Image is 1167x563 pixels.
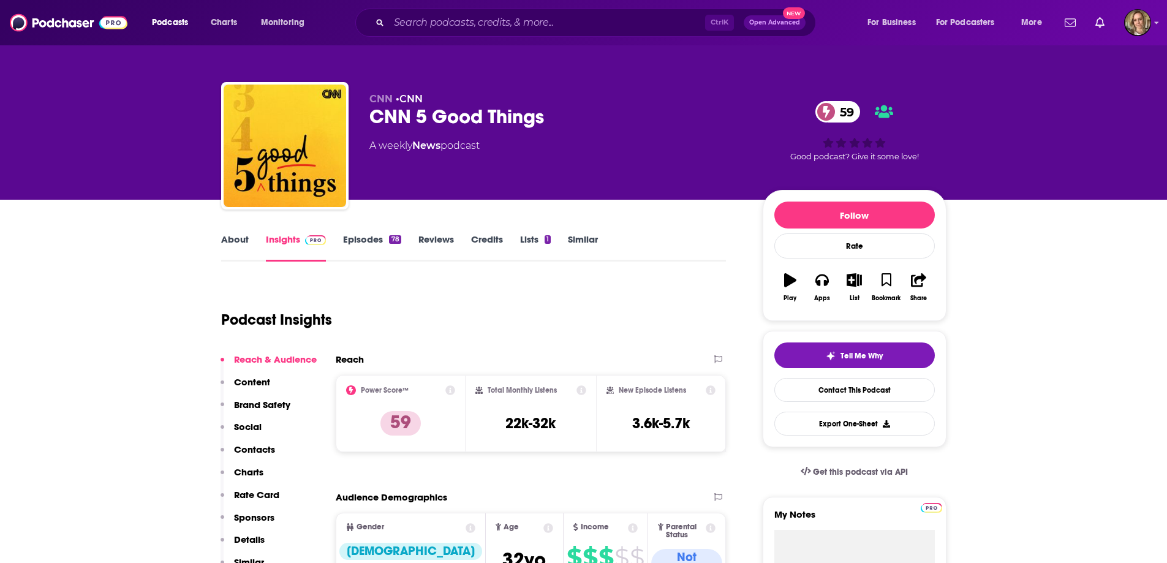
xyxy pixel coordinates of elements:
[1124,9,1151,36] img: User Profile
[336,491,447,503] h2: Audience Demographics
[221,489,279,512] button: Rate Card
[471,233,503,262] a: Credits
[389,235,401,244] div: 78
[1060,12,1081,33] a: Show notifications dropdown
[910,295,927,302] div: Share
[859,13,931,32] button: open menu
[336,353,364,365] h2: Reach
[774,265,806,309] button: Play
[221,444,275,466] button: Contacts
[774,202,935,229] button: Follow
[266,233,327,262] a: InsightsPodchaser Pro
[850,295,859,302] div: List
[921,503,942,513] img: Podchaser Pro
[339,543,482,560] div: [DEMOGRAPHIC_DATA]
[828,101,860,123] span: 59
[783,7,805,19] span: New
[399,93,423,105] a: CNN
[211,14,237,31] span: Charts
[234,489,279,501] p: Rate Card
[234,421,262,433] p: Social
[357,523,384,531] span: Gender
[224,85,346,207] img: CNN 5 Good Things
[1124,9,1151,36] button: Show profile menu
[867,14,916,31] span: For Business
[418,233,454,262] a: Reviews
[221,512,274,534] button: Sponsors
[774,342,935,368] button: tell me why sparkleTell Me Why
[840,351,883,361] span: Tell Me Why
[221,421,262,444] button: Social
[568,233,598,262] a: Similar
[581,523,609,531] span: Income
[744,15,806,30] button: Open AdvancedNew
[221,233,249,262] a: About
[234,444,275,455] p: Contacts
[369,138,480,153] div: A weekly podcast
[784,295,796,302] div: Play
[545,235,551,244] div: 1
[936,14,995,31] span: For Podcasters
[774,508,935,530] label: My Notes
[763,93,946,169] div: 59Good podcast? Give it some love!
[928,13,1013,32] button: open menu
[412,140,440,151] a: News
[234,399,290,410] p: Brand Safety
[749,20,800,26] span: Open Advanced
[234,512,274,523] p: Sponsors
[632,414,690,433] h3: 3.6k-5.7k
[774,233,935,259] div: Rate
[1013,13,1057,32] button: open menu
[921,501,942,513] a: Pro website
[705,15,734,31] span: Ctrl K
[143,13,204,32] button: open menu
[234,466,263,478] p: Charts
[396,93,423,105] span: •
[488,386,557,395] h2: Total Monthly Listens
[902,265,934,309] button: Share
[790,152,919,161] span: Good podcast? Give it some love!
[221,534,265,556] button: Details
[505,414,556,433] h3: 22k-32k
[221,399,290,421] button: Brand Safety
[1124,9,1151,36] span: Logged in as Lauren.Russo
[369,93,393,105] span: CNN
[791,457,918,487] a: Get this podcast via API
[234,353,317,365] p: Reach & Audience
[221,311,332,329] h1: Podcast Insights
[815,101,860,123] a: 59
[1021,14,1042,31] span: More
[872,295,901,302] div: Bookmark
[234,534,265,545] p: Details
[261,14,304,31] span: Monitoring
[389,13,705,32] input: Search podcasts, credits, & more...
[520,233,551,262] a: Lists1
[814,295,830,302] div: Apps
[774,378,935,402] a: Contact This Podcast
[152,14,188,31] span: Podcasts
[252,13,320,32] button: open menu
[305,235,327,245] img: Podchaser Pro
[203,13,244,32] a: Charts
[838,265,870,309] button: List
[221,353,317,376] button: Reach & Audience
[504,523,519,531] span: Age
[380,411,421,436] p: 59
[826,351,836,361] img: tell me why sparkle
[813,467,908,477] span: Get this podcast via API
[806,265,838,309] button: Apps
[1090,12,1109,33] a: Show notifications dropdown
[666,523,704,539] span: Parental Status
[619,386,686,395] h2: New Episode Listens
[221,376,270,399] button: Content
[774,412,935,436] button: Export One-Sheet
[221,466,263,489] button: Charts
[343,233,401,262] a: Episodes78
[361,386,409,395] h2: Power Score™
[367,9,828,37] div: Search podcasts, credits, & more...
[234,376,270,388] p: Content
[10,11,127,34] img: Podchaser - Follow, Share and Rate Podcasts
[871,265,902,309] button: Bookmark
